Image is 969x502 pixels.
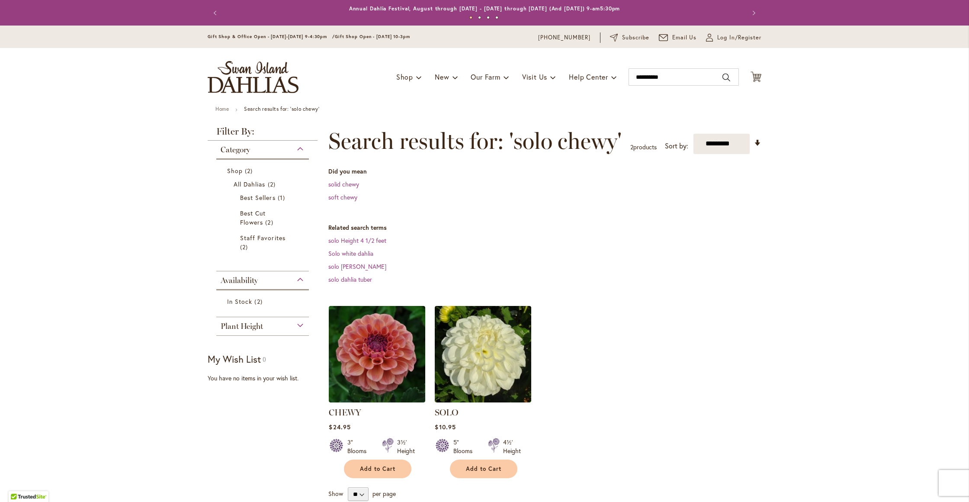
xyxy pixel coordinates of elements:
[466,465,501,473] span: Add to Cart
[278,193,287,202] span: 1
[244,106,319,112] strong: Search results for: 'solo chewy'
[360,465,395,473] span: Add to Cart
[622,33,649,42] span: Subscribe
[329,396,425,404] a: CHEWY
[268,180,278,189] span: 2
[328,236,386,245] a: solo Height 4 1/2 feet
[208,34,335,39] span: Gift Shop & Office Open - [DATE]-[DATE] 9-4:30pm /
[254,297,264,306] span: 2
[227,166,300,175] a: Shop
[328,180,359,188] a: solid chewy
[208,127,318,141] strong: Filter By:
[397,438,415,455] div: 3½' Height
[329,407,361,418] a: CHEWY
[227,167,243,175] span: Shop
[569,72,608,81] span: Help Center
[450,460,517,478] button: Add to Cart
[538,33,590,42] a: [PHONE_NUMBER]
[328,167,761,176] dt: Did you mean
[328,193,357,201] a: soft chewy
[227,297,300,306] a: In Stock 2
[372,489,396,498] span: per page
[328,249,373,257] a: Solo white dahlia
[435,396,531,404] a: SOLO
[522,72,547,81] span: Visit Us
[245,166,255,175] span: 2
[240,209,266,226] span: Best Cut Flowers
[349,5,620,12] a: Annual Dahlia Festival, August through [DATE] - [DATE] through [DATE] (And [DATE]) 9-am5:30pm
[227,297,252,306] span: In Stock
[328,275,372,283] a: solo dahlia tuber
[344,460,411,478] button: Add to Cart
[208,374,323,383] div: You have no items in your wish list.
[435,407,458,418] a: SOLO
[329,306,425,402] img: CHEWY
[328,223,761,232] dt: Related search terms
[208,4,225,22] button: Previous
[328,489,343,498] span: Show
[396,72,413,81] span: Shop
[471,72,500,81] span: Our Farm
[265,218,275,227] span: 2
[665,138,688,154] label: Sort by:
[672,33,697,42] span: Email Us
[329,423,350,431] span: $24.95
[240,193,276,202] span: Best Sellers
[328,262,386,270] a: solo [PERSON_NAME]
[347,438,372,455] div: 3" Blooms
[240,193,287,202] a: Best Sellers
[495,16,498,19] button: 4 of 4
[221,322,263,331] span: Plant Height
[744,4,761,22] button: Next
[717,33,761,42] span: Log In/Register
[469,16,472,19] button: 1 of 4
[240,242,250,251] span: 2
[221,145,250,154] span: Category
[706,33,761,42] a: Log In/Register
[453,438,478,455] div: 5" Blooms
[630,143,633,151] span: 2
[435,423,456,431] span: $10.95
[659,33,697,42] a: Email Us
[208,61,298,93] a: store logo
[610,33,649,42] a: Subscribe
[335,34,410,39] span: Gift Shop Open - [DATE] 10-3pm
[240,233,287,251] a: Staff Favorites
[503,438,521,455] div: 4½' Height
[234,180,294,189] a: All Dahlias
[328,128,622,154] span: Search results for: 'solo chewy'
[435,306,531,402] img: SOLO
[215,106,229,112] a: Home
[221,276,258,285] span: Availability
[234,180,266,188] span: All Dahlias
[435,72,449,81] span: New
[208,353,261,365] strong: My Wish List
[240,209,287,227] a: Best Cut Flowers
[487,16,490,19] button: 3 of 4
[630,140,657,154] p: products
[478,16,481,19] button: 2 of 4
[240,234,286,242] span: Staff Favorites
